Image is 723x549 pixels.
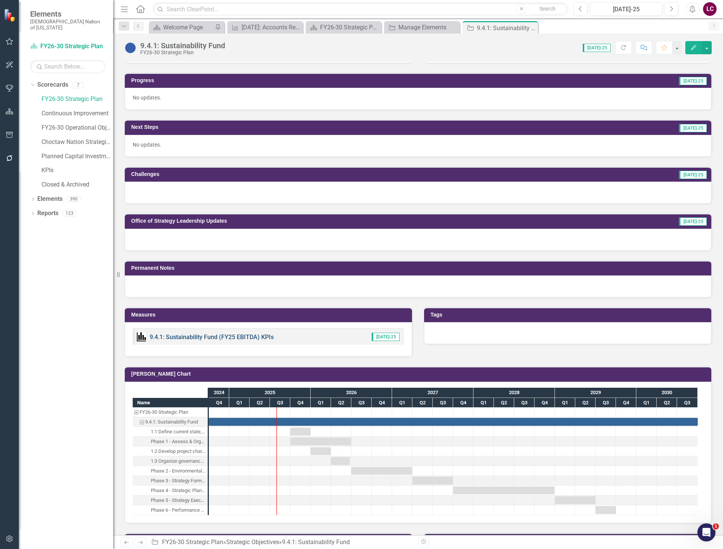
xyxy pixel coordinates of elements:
[473,398,494,408] div: Q1
[372,333,400,341] span: [DATE]-25
[657,398,677,408] div: Q2
[331,398,351,408] div: Q2
[697,523,715,541] iframe: Intercom live chat
[151,505,205,515] div: Phase 6 - Performance Management
[133,495,208,505] div: Task: Start date: 2029-01-01 End date: 2029-06-30
[30,9,106,18] span: Elements
[41,124,113,132] a: FY26-30 Operational Objectives
[151,437,205,447] div: Phase 1 - Assess & Organize
[713,523,719,529] span: 1
[392,388,473,398] div: 2027
[386,23,458,32] a: Manage Elements
[453,398,473,408] div: Q4
[555,496,596,504] div: Task: Start date: 2029-01-01 End date: 2029-06-30
[139,407,188,417] div: FY26-30 Strategic Plan
[151,466,205,476] div: Phase 2 - Environmental Assessment
[131,371,708,377] h3: [PERSON_NAME] Chart
[209,388,229,398] div: 2024
[133,398,208,407] div: Name
[290,428,311,436] div: Task: Start date: 2025-10-01 End date: 2025-12-31
[151,476,205,486] div: Phase 3 - Strategy Formulation
[133,505,208,515] div: Task: Start date: 2029-07-01 End date: 2029-09-30
[229,398,250,408] div: Q1
[151,23,213,32] a: Welcome Page
[679,217,707,226] span: [DATE]-25
[41,138,113,147] a: Choctaw Nation Strategic Plan
[311,388,392,398] div: 2026
[596,398,616,408] div: Q3
[41,180,113,189] a: Closed & Archived
[636,388,698,398] div: 2030
[66,196,81,202] div: 390
[575,398,596,408] div: Q2
[583,44,611,52] span: [DATE]-25
[151,456,205,466] div: 1.3 Organize governance/team setup
[131,312,408,318] h3: Measures
[41,95,113,104] a: FY26-30 Strategic Plan
[133,437,208,447] div: Task: Start date: 2025-10-01 End date: 2026-06-30
[133,466,208,476] div: Phase 2 - Environmental Assessment
[37,195,63,203] a: Elements
[151,486,205,495] div: Phase 4 - Strategic Planning
[133,447,208,456] div: Task: Start date: 2026-01-01 End date: 2026-03-31
[677,398,698,408] div: Q3
[596,506,616,514] div: Task: Start date: 2029-07-01 End date: 2029-09-30
[636,398,657,408] div: Q1
[30,60,106,73] input: Search Below...
[37,209,58,218] a: Reports
[679,77,707,85] span: [DATE]-25
[133,505,208,515] div: Phase 6 - Performance Management
[133,417,208,427] div: 9.4.1: Sustainability Fund
[153,3,568,16] input: Search ClearPoint...
[151,495,205,505] div: Phase 5 - Strategy Execution
[514,398,535,408] div: Q3
[703,2,717,16] button: LC
[133,476,208,486] div: Phase 3 - Strategy Formulation
[477,23,536,33] div: 9.4.1: Sustainability Fund
[555,398,575,408] div: Q1
[209,398,229,408] div: Q4
[37,81,68,89] a: Scorecards
[679,124,707,132] span: [DATE]-25
[131,78,387,83] h3: Progress
[41,109,113,118] a: Continuous Improvement
[133,466,208,476] div: Task: Start date: 2026-07-01 End date: 2027-03-31
[3,8,18,22] img: ClearPoint Strategy
[412,477,453,485] div: Task: Start date: 2027-04-01 End date: 2027-09-30
[679,171,707,179] span: [DATE]-25
[151,538,412,547] div: » »
[145,417,198,427] div: 9.4.1: Sustainability Fund
[133,456,208,466] div: 1.3 Organize governance/team setup
[133,486,208,495] div: Phase 4 - Strategic Planning
[290,398,311,408] div: Q4
[351,467,412,475] div: Task: Start date: 2026-07-01 End date: 2027-03-31
[133,437,208,447] div: Phase 1 - Assess & Organize
[331,457,350,465] div: Task: Start date: 2026-04-01 End date: 2026-06-23
[270,398,290,408] div: Q3
[226,538,279,546] a: Strategic Objectives
[308,23,379,32] a: FY26-30 Strategic Plan
[30,18,106,31] small: [DEMOGRAPHIC_DATA] Nation of [US_STATE]
[133,94,703,101] p: No updates.
[209,418,698,426] div: Task: Start date: 2024-10-01 End date: 2030-09-30
[539,6,556,12] span: Search
[453,486,555,494] div: Task: Start date: 2027-10-01 End date: 2028-12-30
[372,398,392,408] div: Q4
[528,4,566,14] button: Search
[593,5,660,14] div: [DATE]-25
[131,171,417,177] h3: Challenges
[311,398,331,408] div: Q1
[320,23,379,32] div: FY26-30 Strategic Plan
[162,538,223,546] a: FY26-30 Strategic Plan
[62,210,77,217] div: 123
[140,50,225,55] div: FY26-30 Strategic Plan
[590,2,662,16] button: [DATE]-25
[137,332,146,341] img: Performance Management
[133,447,208,456] div: 1.2 Develop project charter & RACI
[151,427,205,437] div: 1.1 Define current state, scope & capabilities
[133,476,208,486] div: Task: Start date: 2027-04-01 End date: 2027-09-30
[351,398,372,408] div: Q3
[133,486,208,495] div: Task: Start date: 2027-10-01 End date: 2028-12-30
[72,82,84,88] div: 7
[392,398,412,408] div: Q1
